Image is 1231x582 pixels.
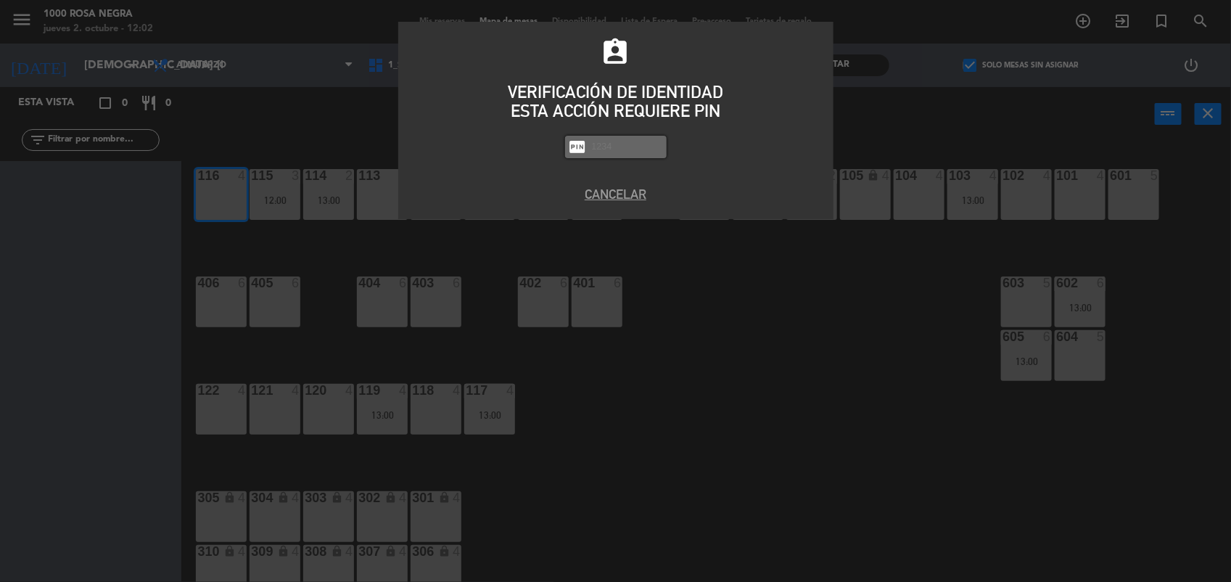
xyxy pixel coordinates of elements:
div: ESTA ACCIÓN REQUIERE PIN [409,102,823,120]
div: VERIFICACIÓN DE IDENTIDAD [409,83,823,102]
button: Cancelar [409,184,823,204]
i: assignment_ind [601,37,631,67]
input: 1234 [590,139,663,155]
i: fiber_pin [569,138,587,156]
